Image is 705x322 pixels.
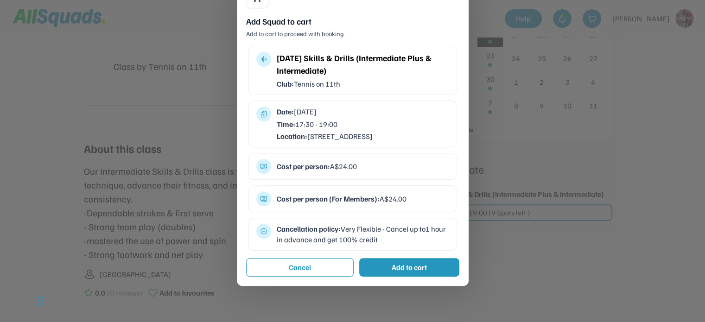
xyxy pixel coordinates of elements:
strong: Cancellation policy: [277,224,341,234]
div: 17:30 - 19:00 [277,119,449,129]
div: Add Squad to cart [246,16,459,27]
strong: Cost per person (For Members): [277,194,380,203]
button: Cancel [246,258,354,277]
div: A$24.00 [277,194,449,204]
button: multitrack_audio [260,56,267,63]
div: [DATE] Skills & Drills (Intermediate Plus & Intermediate) [277,52,449,77]
strong: Location: [277,132,307,141]
div: Add to cart to proceed with booking [246,29,459,38]
div: Add to cart [392,262,427,273]
div: [DATE] [277,107,449,117]
strong: Time: [277,120,295,129]
div: [STREET_ADDRESS] [277,131,449,141]
div: Tennis on 11th [277,79,449,89]
strong: Date: [277,107,294,116]
div: Very Flexible - Cancel up to1 hour in advance and get 100% credit [277,224,449,245]
div: A$24.00 [277,161,449,171]
strong: Cost per person: [277,162,330,171]
strong: Club: [277,79,294,88]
